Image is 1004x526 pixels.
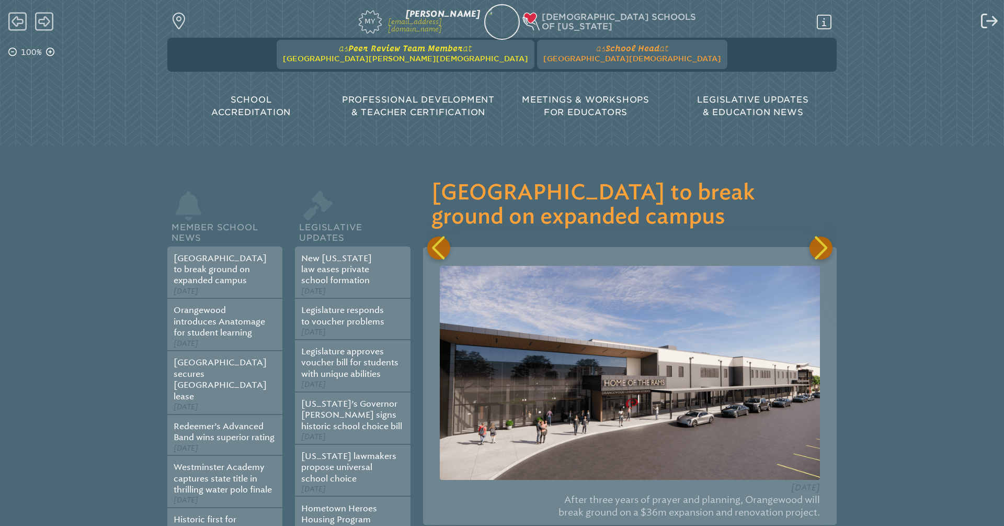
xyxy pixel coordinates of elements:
[174,402,198,411] span: [DATE]
[174,421,275,442] a: Redeemer’s Advanced Band wins superior rating
[174,357,267,401] a: [GEOGRAPHIC_DATA] secures [GEOGRAPHIC_DATA] lease
[8,11,27,32] span: Back
[301,380,326,389] span: [DATE]
[309,8,381,33] a: My
[359,10,382,25] span: My
[186,13,220,30] p: Find a school
[440,494,820,519] p: After three years of prayer and planning, Orangewood will break ground on a $36m expansion and re...
[406,9,480,19] span: [PERSON_NAME]
[211,95,291,117] span: School Accreditation
[35,11,53,32] span: Forward
[348,43,463,53] span: Peer Review Team Member
[174,444,198,453] span: [DATE]
[431,181,828,229] h3: [GEOGRAPHIC_DATA] to break ground on expanded campus
[174,253,267,286] a: [GEOGRAPHIC_DATA] to break ground on expanded campus
[463,43,472,53] span: at
[301,432,326,441] span: [DATE]
[524,13,836,32] div: Christian Schools of Florida
[301,346,398,379] a: Legislature approves voucher bill for students with unique abilities
[301,253,372,286] a: New [US_STATE] law eases private school formation
[174,462,272,495] a: Westminster Academy captures state title in thrilling water polo finale
[596,43,606,53] span: as
[174,287,198,296] span: [DATE]
[697,95,808,117] span: Legislative Updates & Education News
[480,3,524,47] img: 25e50d8c-b09a-48c8-9d3a-d35c916aa66e
[301,399,402,431] a: [US_STATE]’s Governor [PERSON_NAME] signs historic school choice bill
[301,328,326,337] span: [DATE]
[174,305,265,338] a: Orangewood introduces Anatomage for student learning
[543,54,721,63] span: [GEOGRAPHIC_DATA][DEMOGRAPHIC_DATA]
[388,10,480,33] a: [PERSON_NAME][EMAIL_ADDRESS][DOMAIN_NAME]
[427,237,450,260] div: Previous slide
[301,305,384,326] a: Legislature responds to voucher problems
[301,485,326,494] span: [DATE]
[167,209,282,247] h2: Member School News
[606,43,659,53] span: School Head
[388,18,480,32] p: [EMAIL_ADDRESS][DOMAIN_NAME]
[339,43,348,53] span: as
[174,496,198,505] span: [DATE]
[295,209,410,247] h2: Legislative Updates
[174,339,198,348] span: [DATE]
[301,451,396,484] a: [US_STATE] lawmakers propose universal school choice
[301,287,326,296] span: [DATE]
[440,482,820,493] p: [DATE]
[283,54,528,63] span: [GEOGRAPHIC_DATA][PERSON_NAME][DEMOGRAPHIC_DATA]
[522,95,649,117] span: Meetings & Workshops for Educators
[342,95,495,117] span: Professional Development & Teacher Certification
[659,43,668,53] span: at
[440,266,820,480] img: 92da2d32-2db5-4e0a-b4f6-b33fb3f7f9a8.png
[539,40,725,65] a: asSchool Headat[GEOGRAPHIC_DATA][DEMOGRAPHIC_DATA]
[809,237,832,260] div: Next slide
[279,40,532,65] a: asPeer Review Team Memberat[GEOGRAPHIC_DATA][PERSON_NAME][DEMOGRAPHIC_DATA]
[19,46,44,59] p: 100%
